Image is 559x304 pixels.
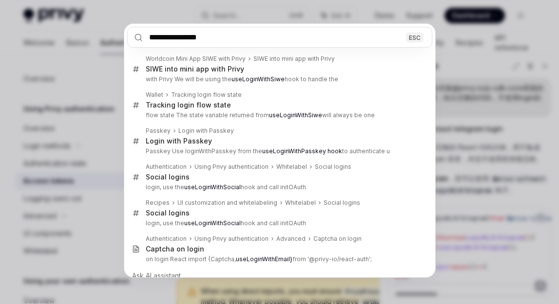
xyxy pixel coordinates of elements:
div: Whitelabel [276,163,307,171]
div: Authentication [146,235,187,243]
div: Authentication [146,163,187,171]
div: Captcha on login [313,235,362,243]
b: useLoginWithSocial [184,183,241,191]
p: login, use the hook and call initOAuth [146,219,412,227]
div: Tracking login flow state [146,101,231,109]
b: useLoginWithEmail} [236,255,292,263]
b: useLoginWithSiwe [231,75,285,83]
p: on login React import {Captcha, from '@privy-io/react-auth'; [146,255,412,263]
p: Passkey Use loginWithPasskey from the to authenticate u [146,147,412,155]
div: Social logins [315,163,351,171]
div: Advanced [276,235,306,243]
div: Wallet [146,91,163,99]
div: Worldcoin Mini App SIWE with Privy [146,55,246,63]
div: Login with Passkey [146,137,212,145]
div: Social logins [146,173,190,181]
b: useLoginWithSocial [184,219,241,227]
p: login, use the hook and call initOAuth [146,183,412,191]
div: Login with Passkey [178,127,234,135]
div: SIWE into mini app with Privy [146,65,244,73]
div: ESC [406,32,424,42]
b: useLoginWithPasskey hook [262,147,342,155]
div: Tracking login flow state [171,91,242,99]
p: with Privy We will be using the hook to handle the [146,75,412,83]
b: useLoginWithSiwe [269,111,322,119]
div: Social logins [146,209,190,217]
div: Captcha on login [146,245,204,253]
div: Ask AI assistant [127,267,432,285]
div: Whitelabel [285,199,316,207]
div: Recipes [146,199,170,207]
div: SIWE into mini app with Privy [253,55,335,63]
div: Social logins [324,199,360,207]
div: Using Privy authentication [194,163,269,171]
div: Passkey [146,127,171,135]
div: UI customization and whitelabeling [177,199,277,207]
p: flow state The state variable returned from will always be one [146,111,412,119]
div: Using Privy authentication [194,235,269,243]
